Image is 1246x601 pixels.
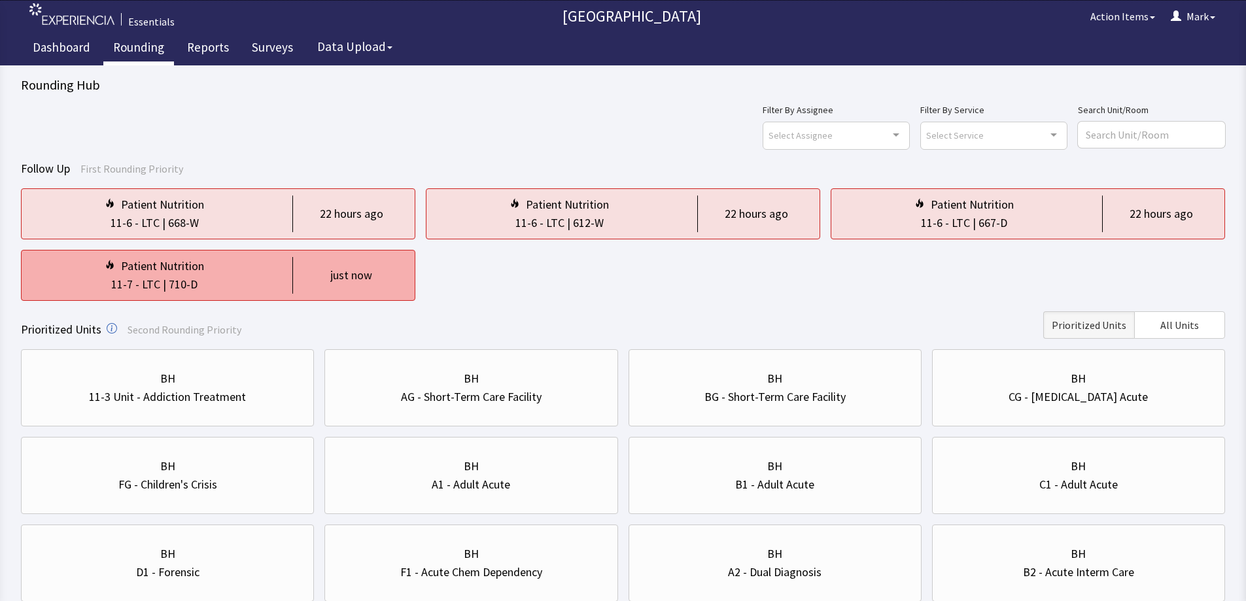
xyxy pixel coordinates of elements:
a: Rounding [103,33,174,65]
div: 11-6 - LTC [921,214,970,232]
button: Mark [1163,3,1223,29]
div: 710-D [169,275,198,294]
span: Select Assignee [769,128,833,143]
div: 612-W [573,214,604,232]
input: Search Unit/Room [1078,122,1225,148]
div: 22 hours ago [320,205,383,223]
span: First Rounding Priority [80,162,183,175]
div: 667-D [978,214,1007,232]
div: BH [464,457,479,475]
div: BH [767,545,782,563]
span: Second Rounding Priority [128,323,241,336]
button: Action Items [1082,3,1163,29]
label: Search Unit/Room [1078,102,1225,118]
div: BH [1071,545,1086,563]
div: | [160,275,169,294]
span: Prioritized Units [1052,317,1126,333]
span: Prioritized Units [21,322,101,337]
div: BG - Short-Term Care Facility [704,388,846,406]
div: Follow Up [21,160,1225,178]
span: Select Service [926,128,984,143]
div: | [564,214,573,232]
div: BH [464,545,479,563]
div: 668-W [168,214,199,232]
label: Filter By Service [920,102,1067,118]
div: 22 hours ago [1130,205,1193,223]
div: Rounding Hub [21,76,1225,94]
button: Data Upload [309,35,400,59]
a: Dashboard [23,33,100,65]
div: BH [160,457,175,475]
div: BH [464,369,479,388]
div: A1 - Adult Acute [432,475,510,494]
div: AG - Short-Term Care Facility [401,388,542,406]
div: BH [160,545,175,563]
span: All Units [1160,317,1199,333]
div: B2 - Acute Interm Care [1023,563,1134,581]
div: Patient Nutrition [931,196,1014,214]
img: experiencia_logo.png [29,3,114,25]
div: FG - Children's Crisis [118,475,217,494]
div: 11-6 - LTC [111,214,160,232]
div: 11-6 - LTC [515,214,564,232]
a: Reports [177,33,239,65]
div: Patient Nutrition [526,196,609,214]
div: | [970,214,978,232]
div: | [160,214,168,232]
div: F1 - Acute Chem Dependency [400,563,542,581]
div: D1 - Forensic [136,563,199,581]
div: B1 - Adult Acute [735,475,814,494]
div: 22 hours ago [725,205,788,223]
div: Patient Nutrition [121,257,204,275]
div: 11-3 Unit - Addiction Treatment [89,388,246,406]
div: BH [160,369,175,388]
div: BH [767,369,782,388]
div: BH [1071,369,1086,388]
a: Surveys [242,33,303,65]
div: Essentials [128,14,175,29]
div: just now [330,266,372,284]
button: Prioritized Units [1043,311,1134,339]
div: BH [767,457,782,475]
div: BH [1071,457,1086,475]
div: 11-7 - LTC [111,275,160,294]
button: All Units [1134,311,1225,339]
div: C1 - Adult Acute [1039,475,1118,494]
div: A2 - Dual Diagnosis [728,563,822,581]
p: [GEOGRAPHIC_DATA] [181,6,1082,27]
label: Filter By Assignee [763,102,910,118]
div: Patient Nutrition [121,196,204,214]
div: CG - [MEDICAL_DATA] Acute [1009,388,1148,406]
